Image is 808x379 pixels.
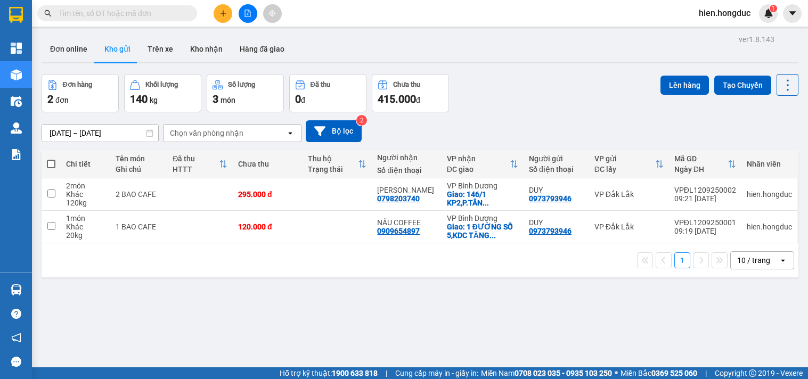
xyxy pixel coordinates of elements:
button: plus [214,4,232,23]
span: search [44,10,52,17]
th: Toggle SortBy [669,150,741,178]
button: Kho gửi [96,36,139,62]
div: VP Đắk Lắk [594,223,664,231]
img: logo-vxr [9,7,23,23]
div: Đã thu [173,154,219,163]
img: warehouse-icon [11,96,22,107]
span: Hỗ trợ kỹ thuật: [280,367,378,379]
span: Cung cấp máy in - giấy in: [395,367,478,379]
button: Đã thu0đ [289,74,366,112]
div: Thu hộ [308,154,358,163]
div: Mã GD [674,154,728,163]
div: VPĐL1209250001 [674,218,736,227]
img: solution-icon [11,149,22,160]
div: 0798203740 [377,194,420,203]
div: ĐC lấy [594,165,655,174]
div: DUY [529,218,584,227]
div: 1 BAO CAFE [116,223,162,231]
div: VPĐL1209250002 [674,186,736,194]
button: 1 [674,252,690,268]
img: icon-new-feature [764,9,773,18]
input: Tìm tên, số ĐT hoặc mã đơn [59,7,184,19]
span: hien.hongduc [690,6,759,20]
div: VP gửi [594,154,655,163]
strong: 0369 525 060 [651,369,697,377]
button: Đơn online [42,36,96,62]
div: 20 kg [66,231,105,240]
div: Số điện thoại [377,166,436,175]
span: Miền Nam [481,367,612,379]
div: Khác [66,223,105,231]
button: Bộ lọc [306,120,362,142]
strong: 0708 023 035 - 0935 103 250 [515,369,612,377]
div: 2 BAO CAFE [116,190,162,199]
span: đ [416,96,420,104]
span: Miền Bắc [621,367,697,379]
th: Toggle SortBy [589,150,669,178]
span: ... [489,231,496,240]
div: 0909654897 [377,227,420,235]
span: 1 [771,5,775,12]
span: | [705,367,707,379]
img: warehouse-icon [11,122,22,134]
button: file-add [239,4,257,23]
div: ver 1.8.143 [739,34,774,45]
span: 415.000 [378,93,416,105]
button: Chưa thu415.000đ [372,74,449,112]
button: Khối lượng140kg [124,74,201,112]
div: Đơn hàng [63,81,92,88]
div: Chưa thu [238,160,297,168]
img: dashboard-icon [11,43,22,54]
span: 2 [47,93,53,105]
span: notification [11,333,21,343]
div: 0973793946 [529,227,572,235]
div: Chưa thu [393,81,420,88]
div: hien.hongduc [747,223,792,231]
div: HTTT [173,165,219,174]
div: Tên món [116,154,162,163]
div: Khác [66,190,105,199]
span: file-add [244,10,251,17]
div: NÂU COFFEE [377,218,436,227]
span: question-circle [11,309,21,319]
th: Toggle SortBy [167,150,233,178]
div: Chi tiết [66,160,105,168]
button: Hàng đã giao [231,36,293,62]
th: Toggle SortBy [303,150,372,178]
div: Số lượng [228,81,255,88]
input: Select a date range. [42,125,158,142]
button: Trên xe [139,36,182,62]
th: Toggle SortBy [442,150,524,178]
span: message [11,357,21,367]
div: Người gửi [529,154,584,163]
span: aim [268,10,276,17]
div: Người nhận [377,153,436,162]
div: Trạng thái [308,165,358,174]
div: 120.000 đ [238,223,297,231]
span: | [386,367,387,379]
div: 2 món [66,182,105,190]
div: VP Bình Dương [447,214,518,223]
div: ANH DUY [377,186,436,194]
div: 1 món [66,214,105,223]
span: đ [301,96,305,104]
span: đơn [55,96,69,104]
span: copyright [749,369,756,377]
span: ... [483,199,489,207]
button: Tạo Chuyến [714,76,771,95]
div: Đã thu [311,81,330,88]
div: 295.000 đ [238,190,297,199]
div: Khối lượng [145,81,178,88]
button: aim [263,4,282,23]
div: 10 / trang [737,255,770,266]
span: món [221,96,235,104]
div: VP Bình Dương [447,182,518,190]
button: caret-down [783,4,802,23]
div: 09:19 [DATE] [674,227,736,235]
span: plus [219,10,227,17]
button: Lên hàng [660,76,709,95]
div: Giao: 146/1 KP2,P.TÂN HÒA,BIÊN HÒA [447,190,518,207]
div: Ngày ĐH [674,165,728,174]
div: Số điện thoại [529,165,584,174]
sup: 1 [770,5,777,12]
